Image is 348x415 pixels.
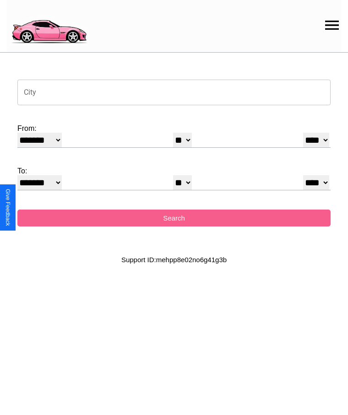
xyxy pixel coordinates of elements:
label: From: [17,124,331,133]
div: Give Feedback [5,189,11,226]
img: logo [7,5,91,46]
button: Search [17,210,331,226]
label: To: [17,167,331,175]
p: Support ID: mehpp8e02no6g41g3b [121,253,227,266]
